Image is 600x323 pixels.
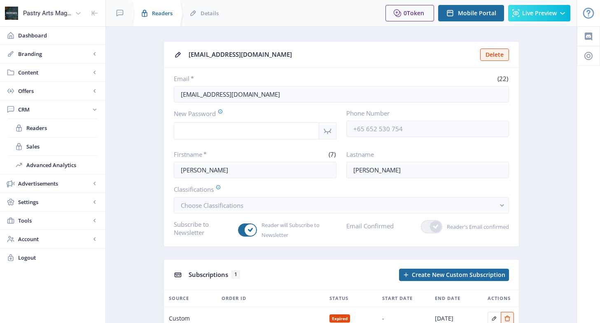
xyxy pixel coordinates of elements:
[346,109,502,117] label: Phone Number
[18,68,91,77] span: Content
[346,162,509,178] input: Enter reader’s lastname
[18,179,91,188] span: Advertisements
[394,269,509,281] a: New page
[222,293,246,303] span: Order ID
[346,150,502,158] label: Lastname
[435,293,460,303] span: End Date
[152,9,173,17] span: Readers
[18,50,91,58] span: Branding
[181,201,243,209] span: Choose Classifications
[8,119,97,137] a: Readers
[174,197,509,214] button: Choose Classifications
[458,10,496,16] span: Mobile Portal
[18,198,91,206] span: Settings
[329,293,348,303] span: Status
[174,150,252,158] label: Firstname
[5,7,18,20] img: properties.app_icon.png
[399,269,509,281] button: Create New Custom Subscription
[508,5,570,21] button: Live Preview
[8,156,97,174] a: Advanced Analytics
[18,87,91,95] span: Offers
[319,122,336,139] nb-icon: Show password
[18,31,99,40] span: Dashboard
[174,74,338,83] label: Email
[412,272,505,278] span: Create New Custom Subscription
[23,4,72,22] div: Pastry Arts Magazine
[18,253,99,262] span: Logout
[8,137,97,156] a: Sales
[174,86,509,102] input: Enter reader’s email
[346,121,509,137] input: +65 652 530 754
[201,9,219,17] span: Details
[327,150,336,158] span: (7)
[385,5,434,21] button: 0Token
[522,10,557,16] span: Live Preview
[442,222,509,232] span: Reader's Email confirmed
[189,270,228,279] span: Subscriptions
[488,293,511,303] span: Actions
[26,161,97,169] span: Advanced Analytics
[18,216,91,225] span: Tools
[189,48,475,61] div: [EMAIL_ADDRESS][DOMAIN_NAME]
[174,185,502,194] label: Classifications
[407,9,424,17] span: Token
[174,109,330,118] label: New Password
[438,5,504,21] button: Mobile Portal
[169,293,189,303] span: Source
[382,293,413,303] span: Start Date
[26,142,97,151] span: Sales
[346,220,394,232] label: Email Confirmed
[496,74,509,83] span: (22)
[257,220,336,240] span: Reader will Subscribe to Newsletter
[26,124,97,132] span: Readers
[231,270,240,279] span: 1
[174,162,336,178] input: Enter reader’s firstname
[18,235,91,243] span: Account
[174,220,232,237] label: Subscribe to Newsletter
[480,49,509,61] button: Delete
[18,105,91,114] span: CRM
